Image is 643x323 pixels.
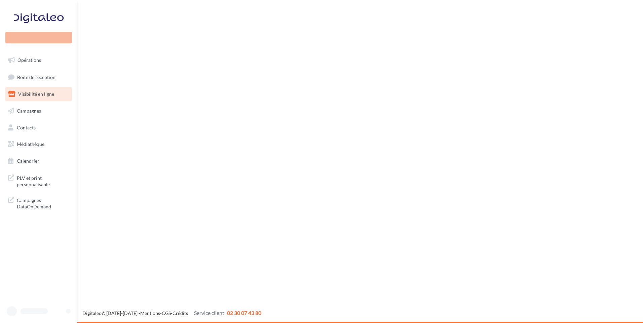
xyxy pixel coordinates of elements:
span: Campagnes DataOnDemand [17,196,69,210]
a: Médiathèque [4,137,73,151]
span: Visibilité en ligne [18,91,54,97]
a: Calendrier [4,154,73,168]
span: © [DATE]-[DATE] - - - [82,310,261,316]
span: PLV et print personnalisable [17,173,69,188]
span: Calendrier [17,158,39,164]
a: PLV et print personnalisable [4,171,73,191]
a: CGS [162,310,171,316]
a: Crédits [173,310,188,316]
a: Opérations [4,53,73,67]
a: Campagnes [4,104,73,118]
span: Opérations [17,57,41,63]
div: Nouvelle campagne [5,32,72,43]
span: Service client [194,310,224,316]
a: Boîte de réception [4,70,73,84]
a: Visibilité en ligne [4,87,73,101]
a: Campagnes DataOnDemand [4,193,73,213]
a: Digitaleo [82,310,102,316]
span: Campagnes [17,108,41,114]
span: Contacts [17,124,36,130]
a: Contacts [4,121,73,135]
span: Boîte de réception [17,74,55,80]
span: 02 30 07 43 80 [227,310,261,316]
a: Mentions [140,310,160,316]
span: Médiathèque [17,141,44,147]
